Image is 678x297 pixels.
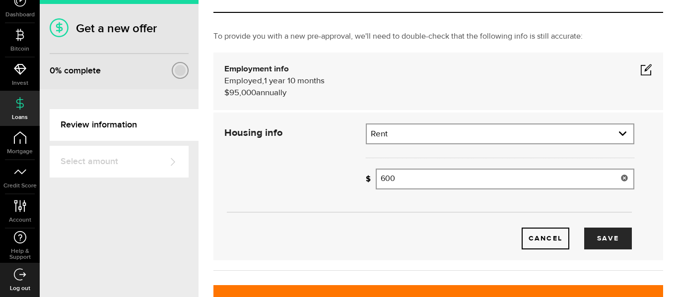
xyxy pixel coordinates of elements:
[50,65,55,76] span: 0
[224,128,282,138] strong: Housing info
[50,62,101,80] div: % complete
[50,109,199,141] a: Review information
[367,124,633,143] a: expand select
[224,89,256,97] span: $95,000
[224,77,262,85] span: Employed
[50,146,189,178] a: Select amount
[224,65,289,73] b: Employment info
[256,89,286,97] span: annually
[522,228,569,249] a: Cancel
[584,228,632,249] button: Save
[50,21,189,36] h1: Get a new offer
[262,77,264,85] span: ,
[213,31,663,43] p: To provide you with a new pre-approval, we'll need to double-check that the following info is sti...
[264,77,325,85] span: 1 year 10 months
[8,4,38,34] button: Open LiveChat chat widget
